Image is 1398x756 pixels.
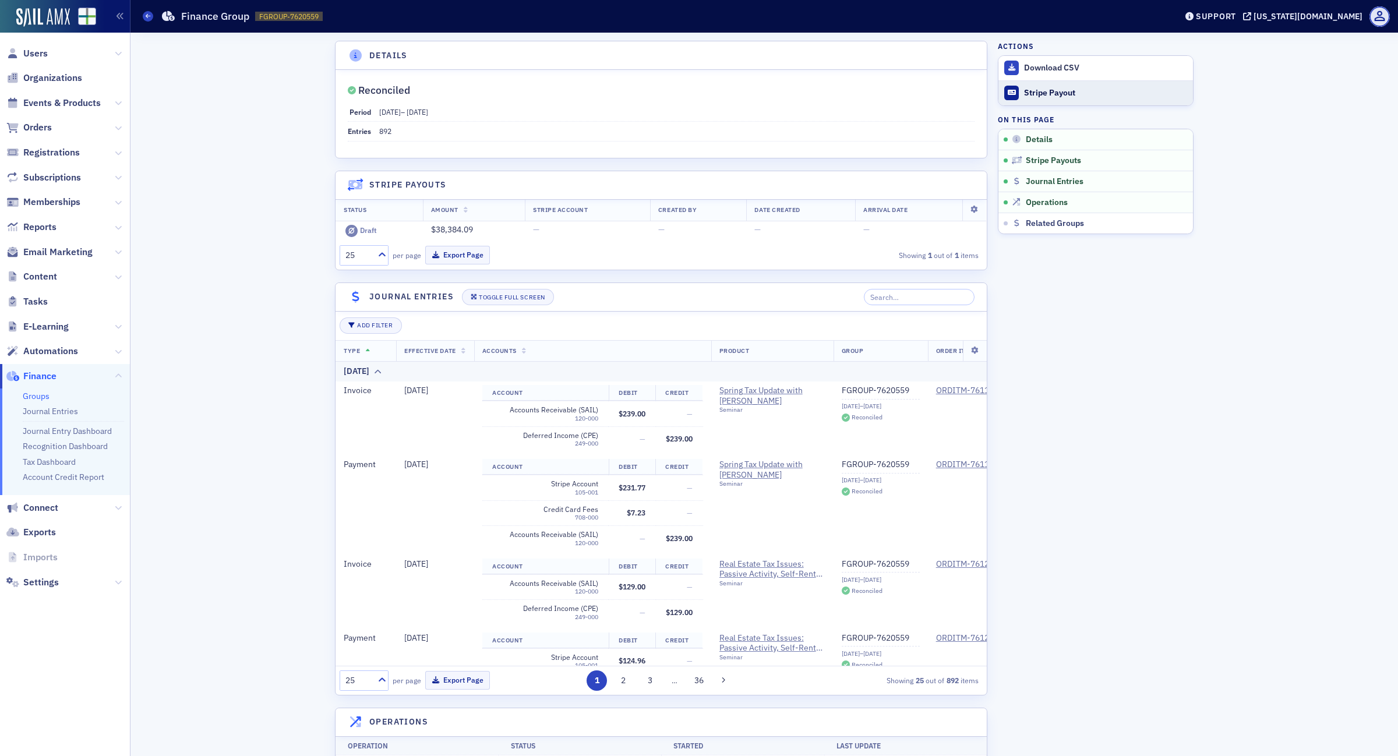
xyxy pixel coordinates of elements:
[936,559,1003,570] a: ORDITM-7612019
[492,579,598,588] span: Accounts Receivable (SAIL)
[666,607,693,617] span: $129.00
[492,530,598,539] span: Accounts Receivable (SAIL)
[640,434,645,443] span: —
[1026,135,1053,145] span: Details
[345,249,371,262] div: 25
[23,345,78,358] span: Automations
[492,539,598,547] div: 120-000
[719,406,825,414] div: Seminar
[6,576,59,589] a: Settings
[23,47,48,60] span: Users
[842,650,920,658] div: [DATE]–[DATE]
[379,107,428,116] span: –
[23,196,80,209] span: Memberships
[998,114,1194,125] h4: On this page
[687,656,693,665] span: —
[936,460,1003,470] div: ORDITM-7611998
[23,72,82,84] span: Organizations
[719,460,825,480] span: Spring Tax Update with [PERSON_NAME]
[640,607,645,617] span: —
[655,633,702,649] th: Credit
[393,675,421,686] label: per page
[655,559,702,575] th: Credit
[379,107,401,116] span: [DATE]
[1024,88,1187,98] div: Stripe Payout
[404,459,428,469] span: [DATE]
[587,670,607,691] button: 1
[658,224,665,235] span: —
[23,146,80,159] span: Registrations
[482,347,517,355] span: Accounts
[348,126,371,136] span: Entries
[431,206,458,214] span: Amount
[492,505,598,514] span: Credit Card Fees
[340,317,401,334] button: Add Filter
[6,295,48,308] a: Tasks
[655,385,702,401] th: Credit
[393,250,421,260] label: per page
[6,121,52,134] a: Orders
[1026,176,1083,187] span: Journal Entries
[23,526,56,539] span: Exports
[863,224,870,235] span: —
[369,179,447,191] h4: Stripe Payouts
[404,633,428,643] span: [DATE]
[754,224,761,235] span: —
[687,508,693,517] span: —
[842,576,920,584] div: [DATE]–[DATE]
[404,385,428,395] span: [DATE]
[499,736,662,755] th: Status
[613,670,634,691] button: 2
[640,670,660,691] button: 3
[936,386,1003,396] a: ORDITM-7611998
[181,9,249,23] h1: Finance Group
[1026,156,1081,166] span: Stripe Payouts
[70,8,96,27] a: View Homepage
[754,206,800,214] span: Date Created
[344,633,376,643] span: Payment
[404,559,428,569] span: [DATE]
[640,534,645,543] span: —
[6,551,58,564] a: Imports
[492,588,598,595] div: 120-000
[6,345,78,358] a: Automations
[666,675,683,686] span: …
[719,386,825,406] a: Spring Tax Update with [PERSON_NAME]
[609,385,656,401] th: Debit
[689,670,709,691] button: 36
[379,122,975,140] dd: 892
[23,246,93,259] span: Email Marketing
[6,221,57,234] a: Reports
[687,582,693,591] span: —
[719,580,825,587] div: Seminar
[842,402,920,410] div: [DATE]–[DATE]
[719,480,825,487] div: Seminar
[842,386,920,396] a: FGROUP-7620559
[998,80,1193,105] button: Stripe Payout
[852,662,882,668] div: Reconciled
[492,514,598,521] div: 708-000
[492,489,598,496] div: 105-001
[944,675,961,686] strong: 892
[687,409,693,418] span: —
[492,662,598,669] div: 105-001
[369,716,428,728] h4: Operations
[1254,11,1362,22] div: [US_STATE][DOMAIN_NAME]
[6,146,80,159] a: Registrations
[936,633,1003,644] a: ORDITM-7612019
[1243,12,1367,20] button: [US_STATE][DOMAIN_NAME]
[6,47,48,60] a: Users
[719,633,825,653] span: Real Estate Tax Issues: Passive Activity, Self-Rental and Section 199A
[666,434,693,443] span: $239.00
[23,320,69,333] span: E-Learning
[627,508,645,517] span: $7.23
[661,736,824,755] th: Started
[619,409,645,418] span: $239.00
[482,559,609,575] th: Account
[533,206,588,214] span: Stripe Account
[852,588,882,594] div: Reconciled
[1024,63,1187,73] div: Download CSV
